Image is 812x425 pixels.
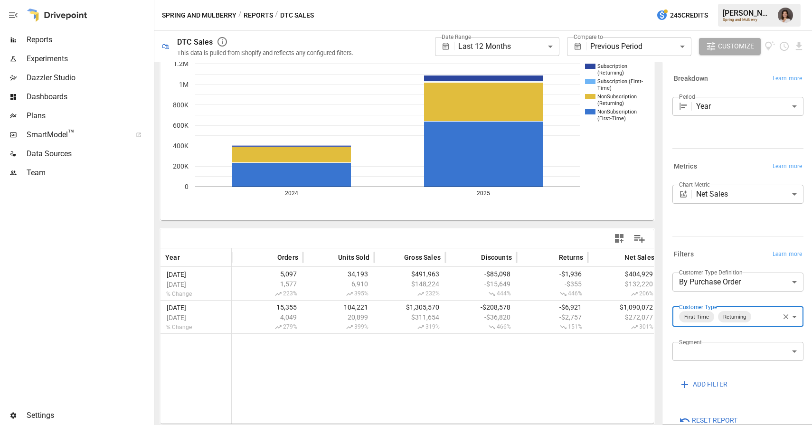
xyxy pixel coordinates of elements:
span: Learn more [773,162,802,171]
div: Year [696,97,803,116]
text: 2024 [285,190,298,197]
span: Dazzler Studio [27,72,152,84]
span: $404,929 [593,270,654,278]
span: Net Sales [624,253,654,262]
button: Manage Columns [629,228,650,249]
label: Segment [679,338,701,346]
span: -$355 [521,280,583,288]
button: Sort [467,251,480,264]
span: 301% [593,323,654,331]
span: 319% [379,323,441,331]
text: 0 [185,183,189,190]
h6: Metrics [674,161,697,172]
text: 1.2M [173,60,189,67]
span: $311,654 [379,313,441,321]
span: ™ [68,128,75,140]
text: 200K [173,162,189,170]
button: Sort [263,251,276,264]
span: 104,221 [308,303,369,311]
svg: A chart. [161,49,654,220]
span: $1,090,072 [593,303,654,311]
button: Sort [324,251,337,264]
span: [DATE] [165,304,227,312]
span: 395% [308,290,369,298]
button: Schedule report [779,41,790,52]
span: Units Sold [338,253,369,262]
span: 4,049 [236,313,298,321]
span: Settings [27,410,152,421]
text: (Returning) [597,70,624,76]
span: Gross Sales [404,253,441,262]
text: Time) [597,85,612,91]
span: 206% [593,290,654,298]
span: % Change [165,291,227,297]
span: -$2,757 [521,313,583,321]
span: Discounts [481,253,512,262]
text: 2025 [477,190,490,197]
span: [DATE] [165,281,227,288]
span: -$6,921 [521,303,583,311]
button: Customize [699,38,761,55]
span: $132,220 [593,280,654,288]
span: Year [165,253,180,262]
div: 🛍 [162,42,170,51]
span: Team [27,167,152,179]
span: 245 Credits [670,9,708,21]
span: SmartModel [27,129,125,141]
span: ADD FILTER [693,378,727,390]
span: -$36,820 [450,313,512,321]
span: 466% [450,323,512,331]
span: 6,910 [308,280,369,288]
button: ADD FILTER [672,376,734,393]
span: Plans [27,110,152,122]
span: 151% [521,323,583,331]
span: Reports [27,34,152,46]
span: 444% [450,290,512,298]
span: $272,077 [593,313,654,321]
span: Returning [719,312,750,322]
label: Period [679,93,695,101]
span: $491,963 [379,270,441,278]
span: First-Time [680,312,713,322]
span: 20,899 [308,313,369,321]
text: 400K [173,142,189,150]
span: [DATE] [165,271,227,278]
span: Dashboards [27,91,152,103]
span: 223% [236,290,298,298]
text: 600K [173,122,189,129]
span: -$1,936 [521,270,583,278]
button: Reports [244,9,273,21]
text: NonSubscription [597,94,637,100]
div: By Purchase Order [672,273,803,292]
div: Net Sales [696,185,803,204]
div: DTC Sales [177,38,213,47]
span: Orders [277,253,298,262]
span: Returns [559,253,583,262]
h6: Filters [674,249,694,260]
label: Chart Metric [679,180,710,189]
span: Learn more [773,74,802,84]
span: 34,193 [308,270,369,278]
label: Customer Type [679,303,717,311]
span: 446% [521,290,583,298]
span: Experiments [27,53,152,65]
span: 5,097 [236,270,298,278]
text: (First-Time) [597,115,626,122]
span: 1,577 [236,280,298,288]
span: -$15,649 [450,280,512,288]
span: Last 12 Months [458,42,511,51]
button: Spring and Mulberry [162,9,236,21]
button: Sort [610,251,623,264]
button: Sort [181,251,194,264]
button: View documentation [765,38,775,55]
label: Customer Type Definition [679,268,743,276]
span: Data Sources [27,148,152,160]
span: $148,224 [379,280,441,288]
span: 279% [236,323,298,331]
span: 15,355 [236,303,298,311]
button: Sort [545,251,558,264]
button: Download report [793,41,804,52]
label: Compare to [574,33,603,41]
span: [DATE] [165,314,227,321]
